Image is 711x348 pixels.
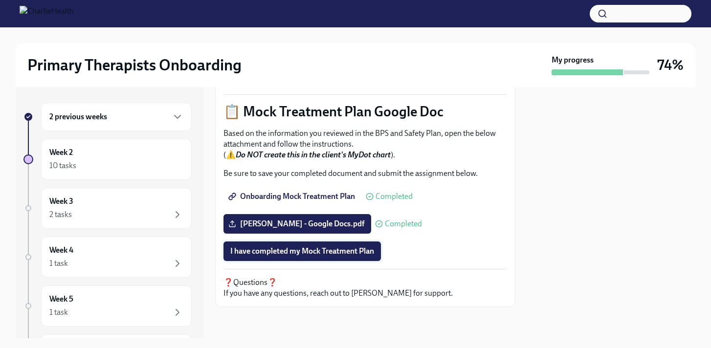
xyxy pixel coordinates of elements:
[657,56,684,74] h3: 74%
[49,245,73,256] h6: Week 4
[223,103,507,120] p: 📋 Mock Treatment Plan Google Doc
[230,219,364,229] span: [PERSON_NAME] - Google Docs.pdf
[49,160,76,171] div: 10 tasks
[49,307,68,318] div: 1 task
[385,220,422,228] span: Completed
[223,187,362,206] a: Onboarding Mock Treatment Plan
[223,128,507,160] p: Based on the information you reviewed in the BPS and Safety Plan, open the below attachment and f...
[49,294,73,304] h6: Week 5
[23,139,192,180] a: Week 210 tasks
[49,111,107,122] h6: 2 previous weeks
[41,103,192,131] div: 2 previous weeks
[223,214,371,234] label: [PERSON_NAME] - Google Docs.pdf
[49,258,68,269] div: 1 task
[49,209,72,220] div: 2 tasks
[236,150,391,159] strong: Do NOT create this in the client's MyDot chart
[23,188,192,229] a: Week 32 tasks
[27,55,242,75] h2: Primary Therapists Onboarding
[20,6,74,22] img: CharlieHealth
[23,237,192,278] a: Week 41 task
[49,196,73,207] h6: Week 3
[49,147,73,158] h6: Week 2
[230,246,374,256] span: I have completed my Mock Treatment Plan
[376,193,413,200] span: Completed
[552,55,594,65] strong: My progress
[23,285,192,326] a: Week 51 task
[223,277,507,299] p: ❓Questions❓ If you have any questions, reach out to [PERSON_NAME] for support.
[223,241,381,261] button: I have completed my Mock Treatment Plan
[223,168,507,179] p: Be sure to save your completed document and submit the assignment below.
[230,192,355,201] span: Onboarding Mock Treatment Plan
